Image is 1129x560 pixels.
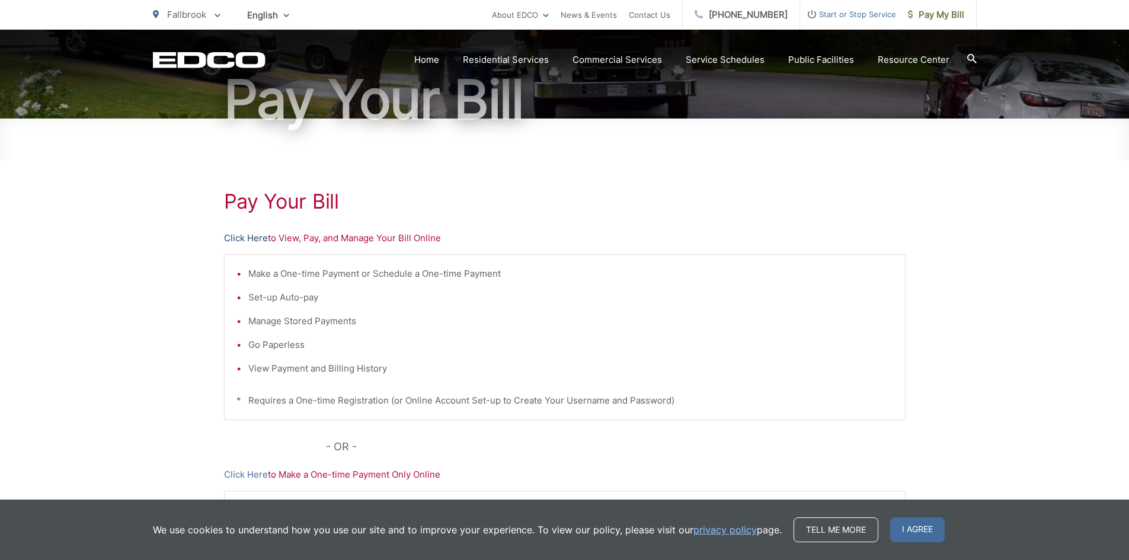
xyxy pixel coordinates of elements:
[890,517,945,542] span: I agree
[153,52,266,68] a: EDCD logo. Return to the homepage.
[167,9,206,20] span: Fallbrook
[153,70,977,129] h1: Pay Your Bill
[573,53,662,67] a: Commercial Services
[236,393,893,408] p: * Requires a One-time Registration (or Online Account Set-up to Create Your Username and Password)
[224,231,906,245] p: to View, Pay, and Manage Your Bill Online
[248,290,893,305] li: Set-up Auto-pay
[224,190,906,213] h1: Pay Your Bill
[463,53,549,67] a: Residential Services
[248,361,893,376] li: View Payment and Billing History
[248,338,893,352] li: Go Paperless
[629,8,670,22] a: Contact Us
[153,523,782,537] p: We use cookies to understand how you use our site and to improve your experience. To view our pol...
[326,438,906,456] p: - OR -
[224,468,906,482] p: to Make a One-time Payment Only Online
[492,8,549,22] a: About EDCO
[248,314,893,328] li: Manage Stored Payments
[878,53,949,67] a: Resource Center
[794,517,878,542] a: Tell me more
[908,8,964,22] span: Pay My Bill
[224,468,268,482] a: Click Here
[561,8,617,22] a: News & Events
[686,53,765,67] a: Service Schedules
[224,231,268,245] a: Click Here
[788,53,854,67] a: Public Facilities
[238,5,298,25] span: English
[248,267,893,281] li: Make a One-time Payment or Schedule a One-time Payment
[693,523,757,537] a: privacy policy
[414,53,439,67] a: Home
